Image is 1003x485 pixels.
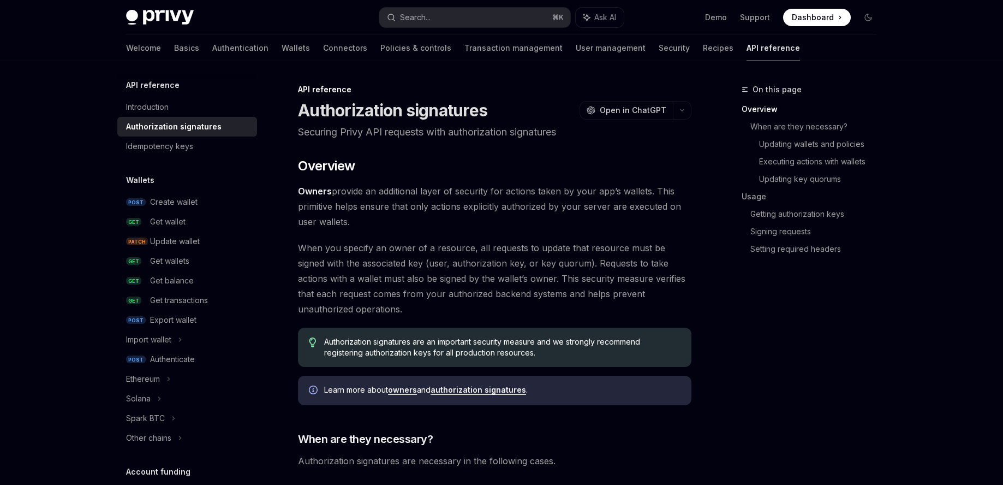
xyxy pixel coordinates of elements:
span: provide an additional layer of security for actions taken by your app’s wallets. This primitive h... [298,184,691,229]
a: Updating key quorums [759,170,886,188]
div: Introduction [126,100,169,114]
div: Get transactions [150,294,208,307]
p: Securing Privy API requests with authorization signatures [298,125,691,140]
div: API reference [298,84,691,95]
a: PATCHUpdate wallet [117,232,257,251]
a: GETGet balance [117,271,257,291]
a: Welcome [126,35,161,61]
a: Dashboard [783,9,851,26]
a: Idempotency keys [117,137,257,156]
a: Policies & controls [380,35,451,61]
h5: Wallets [126,174,154,187]
span: On this page [753,83,802,96]
span: POST [126,198,146,206]
a: Recipes [703,35,733,61]
a: Signing requests [750,223,886,240]
a: GETGet wallet [117,212,257,232]
h5: API reference [126,79,180,92]
div: Solana [126,392,151,405]
a: Transaction management [464,35,563,61]
img: dark logo [126,10,194,25]
a: Getting authorization keys [750,205,886,223]
span: Open in ChatGPT [600,105,666,116]
a: Owners [298,186,332,197]
a: User management [576,35,646,61]
a: When are they necessary? [750,118,886,135]
a: API reference [747,35,800,61]
div: Authenticate [150,353,195,366]
span: ⌘ K [552,13,564,22]
div: Get wallet [150,215,186,228]
a: Wallets [282,35,310,61]
span: GET [126,277,141,285]
span: Dashboard [792,12,834,23]
span: GET [126,257,141,265]
div: Authorization signatures [126,120,222,133]
a: Usage [742,188,886,205]
span: PATCH [126,238,148,246]
div: Export wallet [150,314,196,327]
a: Security [659,35,690,61]
button: Ask AI [576,8,624,27]
div: Update wallet [150,235,200,248]
a: Setting required headers [750,240,886,258]
a: Demo [705,12,727,23]
div: Import wallet [126,333,171,346]
a: Basics [174,35,199,61]
span: GET [126,297,141,305]
a: Support [740,12,770,23]
svg: Tip [309,338,317,347]
a: GETGet transactions [117,291,257,310]
span: When are they necessary? [298,431,433,447]
a: owners [388,385,417,395]
a: GETGet wallets [117,251,257,271]
span: GET [126,218,141,226]
a: Updating wallets and policies [759,135,886,153]
div: Other chains [126,431,171,445]
div: Idempotency keys [126,140,193,153]
span: Ask AI [594,12,616,23]
a: POSTExport wallet [117,310,257,330]
span: Authorization signatures are an important security measure and we strongly recommend registering ... [324,336,680,358]
span: Authorization signatures are necessary in the following cases. [298,453,691,469]
button: Open in ChatGPT [580,101,673,120]
div: Spark BTC [126,412,165,425]
div: Create wallet [150,196,198,209]
a: Authorization signatures [117,117,257,137]
a: Authentication [212,35,268,61]
a: Executing actions with wallets [759,153,886,170]
a: POSTAuthenticate [117,350,257,369]
h5: Account funding [126,465,190,478]
div: Ethereum [126,372,160,386]
div: Get balance [150,274,194,287]
a: authorization signatures [431,385,526,395]
a: POSTCreate wallet [117,192,257,212]
span: Overview [298,157,355,175]
span: When you specify an owner of a resource, all requests to update that resource must be signed with... [298,240,691,317]
a: Connectors [323,35,367,61]
span: POST [126,316,146,324]
span: Learn more about and . [324,385,680,395]
span: POST [126,356,146,364]
div: Get wallets [150,255,189,268]
h1: Authorization signatures [298,100,487,120]
button: Search...⌘K [379,8,570,27]
div: Search... [400,11,431,24]
a: Introduction [117,97,257,117]
svg: Info [309,386,320,397]
a: Overview [742,100,886,118]
button: Toggle dark mode [859,9,877,26]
